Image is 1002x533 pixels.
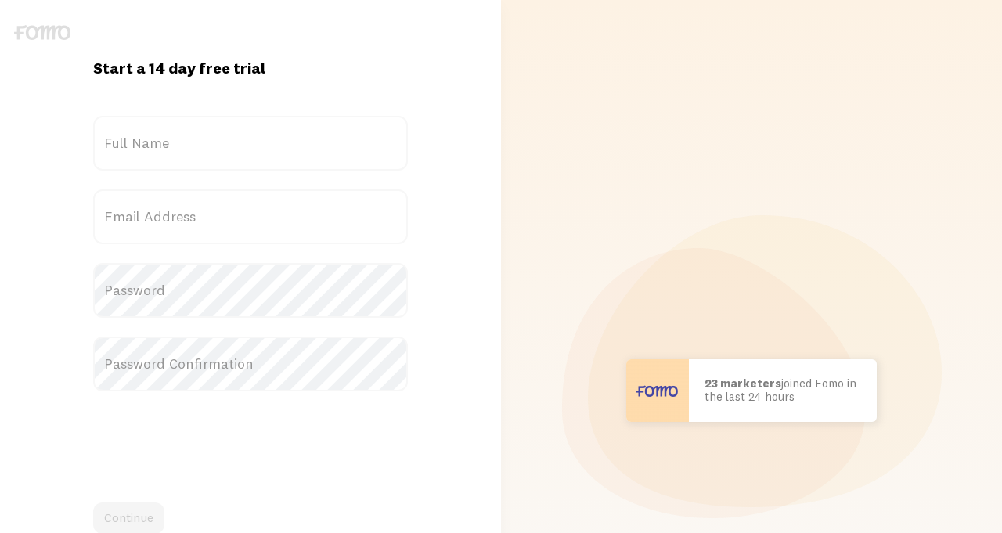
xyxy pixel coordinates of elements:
b: 23 marketers [705,376,781,391]
label: Email Address [93,189,409,244]
img: User avatar [626,359,689,422]
iframe: reCAPTCHA [93,410,331,471]
h1: Start a 14 day free trial [93,58,409,78]
label: Password [93,263,409,318]
label: Password Confirmation [93,337,409,391]
label: Full Name [93,116,409,171]
img: fomo-logo-gray-b99e0e8ada9f9040e2984d0d95b3b12da0074ffd48d1e5cb62ac37fc77b0b268.svg [14,25,70,40]
p: joined Fomo in the last 24 hours [705,377,861,403]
